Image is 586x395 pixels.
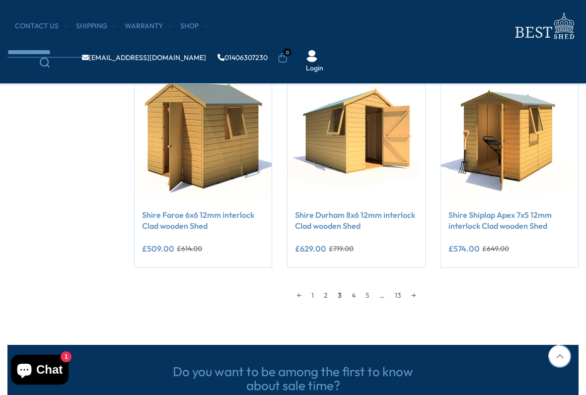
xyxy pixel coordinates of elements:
[374,288,390,303] span: …
[509,10,579,42] img: logo
[169,365,417,393] h3: Do you want to be among the first to know about sale time?
[218,54,268,61] a: 01406307230
[333,288,347,303] span: 3
[278,53,288,63] a: 0
[15,21,69,31] a: CONTACT US
[448,245,480,253] ins: £574.00
[76,21,117,31] a: Shipping
[142,245,174,253] ins: £509.00
[482,245,509,252] del: £649.00
[292,288,306,303] a: ←
[347,288,361,303] a: 4
[406,288,421,303] a: →
[125,21,173,31] a: Warranty
[390,288,406,303] a: 13
[142,209,264,232] a: Shire Faroe 6x6 12mm interlock Clad wooden Shed
[306,64,323,73] a: Login
[306,50,318,62] img: User Icon
[295,209,417,232] a: Shire Durham 8x6 12mm interlock Clad wooden Shed
[306,288,319,303] a: 1
[82,54,206,61] a: [EMAIL_ADDRESS][DOMAIN_NAME]
[283,48,292,57] span: 0
[8,355,72,387] inbox-online-store-chat: Shopify online store chat
[295,245,326,253] ins: £629.00
[7,58,82,67] a: Search
[180,21,209,31] a: Shop
[448,209,571,232] a: Shire Shiplap Apex 7x5 12mm interlock Clad wooden Shed
[177,245,202,252] del: £614.00
[319,288,333,303] a: 2
[329,245,354,252] del: £719.00
[361,288,374,303] a: 5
